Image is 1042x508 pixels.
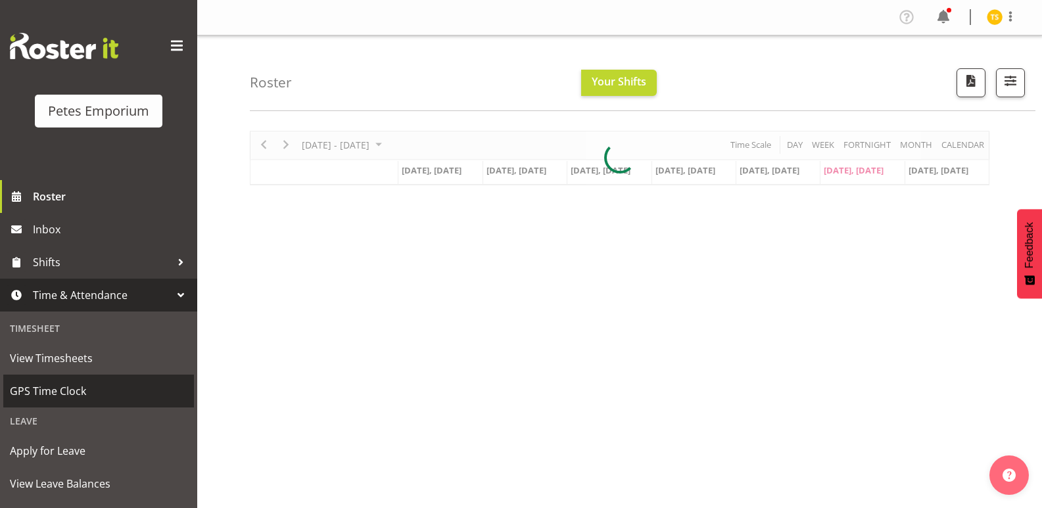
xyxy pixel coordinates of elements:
[3,434,194,467] a: Apply for Leave
[10,441,187,461] span: Apply for Leave
[3,375,194,407] a: GPS Time Clock
[1003,469,1016,482] img: help-xxl-2.png
[996,68,1025,97] button: Filter Shifts
[10,474,187,494] span: View Leave Balances
[3,467,194,500] a: View Leave Balances
[3,315,194,342] div: Timesheet
[987,9,1003,25] img: tamara-straker11292.jpg
[10,348,187,368] span: View Timesheets
[10,381,187,401] span: GPS Time Clock
[3,407,194,434] div: Leave
[10,33,118,59] img: Rosterit website logo
[48,101,149,121] div: Petes Emporium
[3,342,194,375] a: View Timesheets
[33,252,171,272] span: Shifts
[1024,222,1035,268] span: Feedback
[581,70,657,96] button: Your Shifts
[592,74,646,89] span: Your Shifts
[33,187,191,206] span: Roster
[250,75,292,90] h4: Roster
[1017,209,1042,298] button: Feedback - Show survey
[33,285,171,305] span: Time & Attendance
[957,68,985,97] button: Download a PDF of the roster according to the set date range.
[33,219,191,239] span: Inbox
